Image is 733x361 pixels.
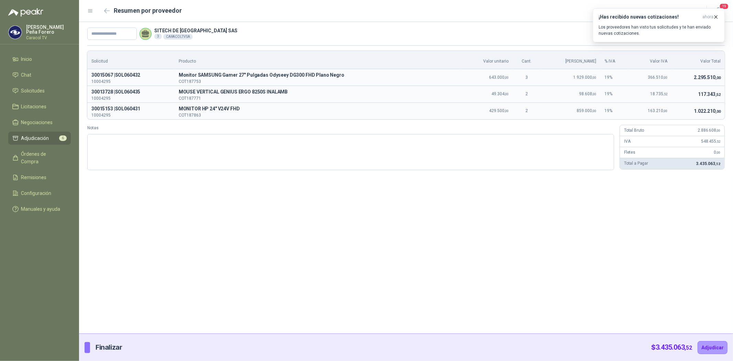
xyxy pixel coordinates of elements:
span: 18.735 [650,91,667,96]
span: Chat [21,71,32,79]
a: Remisiones [8,171,71,184]
span: MOUSE VERTICAL GENIUS ERGO 8250S INALAMB [179,88,457,96]
th: Producto [175,51,462,69]
span: ,00 [592,109,596,113]
a: Licitaciones [8,100,71,113]
span: 1.929.000 [573,75,596,80]
button: 19 [712,5,725,17]
a: Negociaciones [8,116,71,129]
span: ,00 [592,76,596,79]
img: Logo peakr [8,8,43,17]
th: Valor unitario [462,51,513,69]
p: 30013728 | SOL060435 [91,88,170,96]
span: Monitor SAMSUNG Gamer 27" Pulgadas Odyseey DG300 FHD Plano Negro [179,71,457,79]
p: 30015067 | SOL060432 [91,71,170,79]
a: Configuración [8,187,71,200]
span: ,00 [504,109,509,113]
a: Órdenes de Compra [8,147,71,168]
button: Adjudicar [698,341,728,354]
p: 30015153 | SOL060431 [91,105,170,113]
p: COT187863 [179,113,457,117]
p: M [179,105,457,113]
span: 2.295.510 [694,75,721,80]
span: 859.000 [577,108,596,113]
span: ,00 [592,92,596,96]
span: ahora [702,14,713,20]
th: Cant. [513,51,541,69]
th: Valor IVA [629,51,672,69]
span: 2.886.608 [698,128,720,133]
p: Total a Pagar [624,160,648,167]
span: Configuración [21,189,52,197]
a: Chat [8,68,71,81]
span: ,52 [716,140,720,143]
p: SITECH DE [GEOGRAPHIC_DATA] SAS [154,28,237,33]
span: 163.210 [648,108,667,113]
div: 3 [154,34,162,39]
th: Valor Total [671,51,725,69]
span: 117.343 [698,91,721,97]
div: CARACOLTV SA [163,34,193,40]
span: ,00 [504,76,509,79]
p: COT187753 [179,79,457,84]
p: Fletes [624,149,635,156]
td: 19 % [600,102,629,119]
a: Solicitudes [8,84,71,97]
button: ¡Has recibido nuevas cotizaciones!ahora Los proveedores han visto tus solicitudes y te han enviad... [593,8,725,42]
a: Inicio [8,53,71,66]
td: 19 % [600,86,629,102]
span: Negociaciones [21,119,53,126]
span: ,00 [504,92,509,96]
span: 429.500 [489,108,509,113]
span: ,52 [663,92,667,96]
p: 10004295 [91,79,170,84]
span: 366.510 [648,75,667,80]
span: ,52 [715,92,721,97]
th: % IVA [600,51,629,69]
span: 1.022.210 [694,108,721,114]
span: 49.304 [491,91,509,96]
p: 10004295 [91,113,170,117]
p: 10004295 [91,96,170,100]
span: 548.455 [701,139,720,144]
span: 3.435.063 [656,343,692,351]
span: Solicitudes [21,87,45,95]
td: 2 [513,86,541,102]
a: Manuales y ayuda [8,203,71,216]
span: ,00 [715,76,721,80]
img: Company Logo [9,26,22,39]
span: ,00 [663,76,667,79]
td: 2 [513,102,541,119]
span: 19 [719,3,729,10]
p: M [179,71,457,79]
th: Solicitud [87,51,175,69]
span: ,00 [715,109,721,114]
span: Manuales y ayuda [21,205,60,213]
p: COT187771 [179,96,457,100]
span: Licitaciones [21,103,47,110]
td: 3 [513,69,541,86]
span: ,52 [715,162,720,166]
span: ,00 [716,129,720,132]
span: 3.435.063 [696,161,720,166]
span: ,00 [663,109,667,113]
h3: ¡Has recibido nuevas cotizaciones! [599,14,700,20]
span: MONITOR HP 24" V24V FHD [179,105,457,113]
p: Los proveedores han visto tus solicitudes y te han enviado nuevas cotizaciones. [599,24,719,36]
p: M [179,88,457,96]
p: IVA [624,138,631,145]
p: $ [651,342,692,353]
span: 98.608 [579,91,596,96]
h2: Resumen por proveedor [114,6,182,15]
p: [PERSON_NAME] Peña Forero [26,25,71,34]
a: Adjudicación6 [8,132,71,145]
th: [PERSON_NAME] [541,51,600,69]
span: ,52 [685,344,692,351]
span: Adjudicación [21,134,49,142]
td: 19 % [600,69,629,86]
p: Finalizar [96,342,122,353]
span: 0 [714,150,720,155]
span: Remisiones [21,174,47,181]
span: ,00 [716,151,720,154]
p: Caracol TV [26,36,71,40]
